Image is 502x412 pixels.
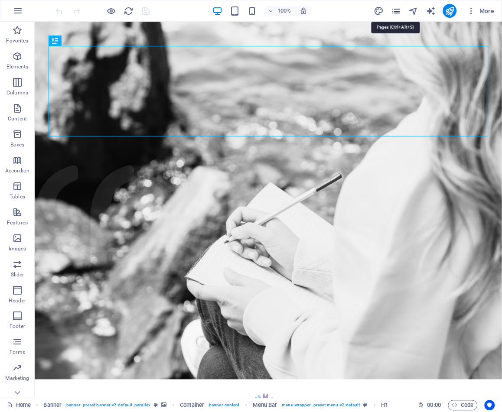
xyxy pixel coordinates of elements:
[467,6,495,15] span: More
[106,6,117,16] button: Click here to leave preview mode and continue editing
[434,402,435,409] span: :
[418,400,441,411] h6: Session time
[7,400,31,411] a: Click to cancel selection. Double-click to open Pages
[277,6,291,16] h6: 100%
[426,6,436,16] button: text_generator
[443,4,457,18] button: publish
[7,63,29,70] p: Elements
[8,115,27,122] p: Content
[10,141,25,148] p: Boxes
[364,403,368,408] i: This element is a customizable preset
[10,193,25,200] p: Tables
[253,400,277,411] span: Click to select. Double-click to edit
[264,6,295,16] button: 100%
[485,400,495,411] button: Usercentrics
[381,400,388,411] span: Click to select. Double-click to edit
[208,400,239,411] span: . banner-content
[180,400,204,411] span: Click to select. Double-click to edit
[427,400,441,411] span: 00 00
[408,6,419,16] button: navigator
[374,6,384,16] button: design
[464,4,498,18] button: More
[10,349,25,356] p: Forms
[154,403,158,408] i: This element is a customizable preset
[10,323,25,330] p: Footer
[448,400,478,411] button: Code
[124,6,134,16] button: reload
[161,403,166,408] i: This element contains a background
[7,219,28,226] p: Features
[408,6,418,16] i: Navigator
[11,271,24,278] p: Slider
[44,400,62,411] span: Click to select. Double-click to edit
[9,245,26,252] p: Images
[124,6,134,16] i: Reload page
[9,297,26,304] p: Header
[5,167,29,174] p: Accordion
[452,400,474,411] span: Code
[44,400,388,411] nav: breadcrumb
[6,37,28,44] p: Favorites
[281,400,360,411] span: . menu-wrapper .preset-menu-v2-default
[391,6,401,16] button: pages
[5,375,29,382] p: Marketing
[65,400,150,411] span: . banner .preset-banner-v3-default .parallax
[7,89,28,96] p: Columns
[300,7,308,15] i: On resize automatically adjust zoom level to fit chosen device.
[374,6,384,16] i: Design (Ctrl+Alt+Y)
